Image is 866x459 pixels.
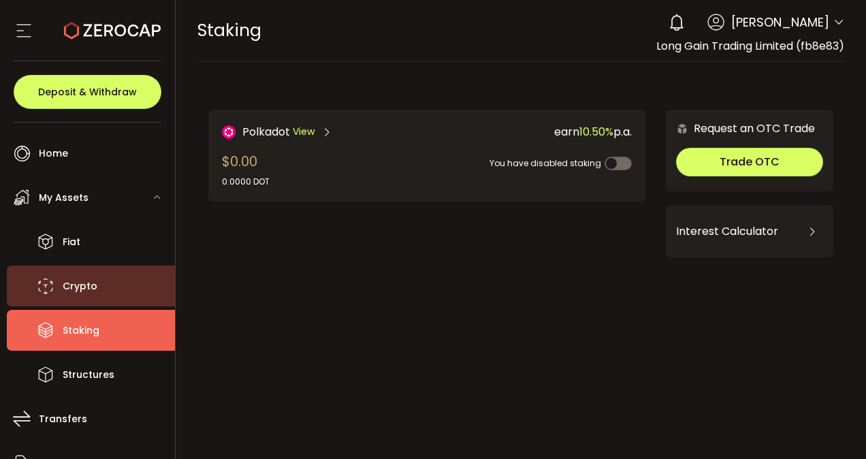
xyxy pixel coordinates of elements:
span: View [293,125,315,139]
div: $0.00 [222,151,270,188]
span: Fiat [63,232,80,252]
div: earn p.a. [434,123,632,140]
span: Staking [63,321,99,341]
div: 0.0000 DOT [222,176,270,188]
img: DOT [222,125,236,139]
span: Transfers [39,409,87,429]
span: Crypto [63,276,97,296]
span: My Assets [39,188,89,208]
iframe: Chat Widget [701,312,866,459]
span: Deposit & Withdraw [38,87,137,97]
img: 6nGpN7MZ9FLuBP83NiajKbTRY4UzlzQtBKtCrLLspmCkSvCZHBKvY3NxgQaT5JnOQREvtQ257bXeeSTueZfAPizblJ+Fe8JwA... [676,123,688,135]
span: Long Gain Trading Limited (fb8e83) [656,38,844,54]
span: [PERSON_NAME] [731,13,829,31]
span: 10.50% [579,124,613,140]
button: Trade OTC [676,148,823,176]
button: Deposit & Withdraw [14,75,161,109]
span: Staking [197,18,261,42]
div: Interest Calculator [676,215,823,248]
span: You have disabled staking [490,157,601,169]
span: Structures [63,365,114,385]
span: Polkadot [242,123,290,140]
span: Trade OTC [720,154,780,170]
div: Request an OTC Trade [666,120,815,137]
span: Home [39,144,68,163]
